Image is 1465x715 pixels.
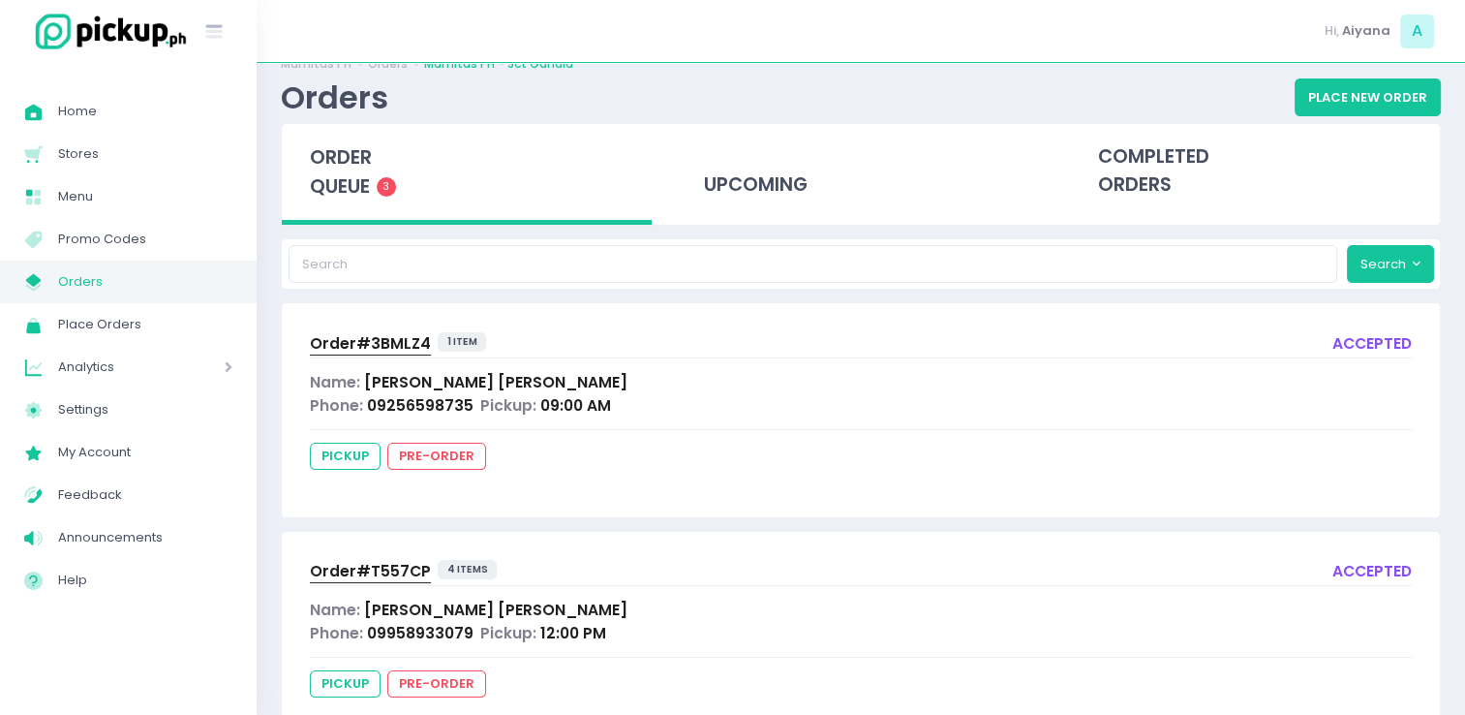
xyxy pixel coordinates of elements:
[58,440,232,465] span: My Account
[1332,332,1412,358] div: accepted
[1295,78,1441,115] button: Place New Order
[1070,124,1440,219] div: completed orders
[58,568,232,593] span: Help
[480,623,536,643] span: Pickup:
[58,99,232,124] span: Home
[289,245,1338,282] input: Search
[310,600,360,620] span: Name:
[310,561,431,581] span: Order# T557CP
[310,332,431,358] a: Order#3BMLZ4
[58,269,232,295] span: Orders
[58,397,232,422] span: Settings
[1400,15,1434,48] span: A
[676,124,1046,219] div: upcoming
[310,560,431,586] a: Order#T557CP
[310,372,360,392] span: Name:
[58,141,232,167] span: Stores
[310,443,381,470] span: pickup
[1342,21,1390,41] span: Aiyana
[310,333,431,354] span: Order# 3BMLZ4
[310,395,363,416] span: Phone:
[58,312,232,337] span: Place Orders
[281,55,351,73] a: Mamitas PH
[367,623,473,643] span: 09958933079
[58,355,169,380] span: Analytics
[364,372,627,392] span: [PERSON_NAME] [PERSON_NAME]
[310,623,363,643] span: Phone:
[24,11,189,52] img: logo
[377,177,396,197] span: 3
[1347,245,1434,282] button: Search
[367,395,473,416] span: 09256598735
[58,184,232,209] span: Menu
[58,482,232,508] span: Feedback
[387,670,486,698] span: pre-order
[438,332,487,352] span: 1 item
[1325,21,1339,41] span: Hi,
[1332,560,1412,586] div: accepted
[58,525,232,550] span: Announcements
[480,395,536,416] span: Pickup:
[424,55,573,73] a: Mamitas PH - Sct Gandia
[310,670,381,698] span: pickup
[368,55,408,73] a: Orders
[540,395,611,416] span: 09:00 AM
[310,144,372,200] span: order queue
[58,227,232,252] span: Promo Codes
[438,560,498,579] span: 4 items
[364,600,627,620] span: [PERSON_NAME] [PERSON_NAME]
[540,623,606,643] span: 12:00 PM
[387,443,486,470] span: pre-order
[281,78,388,116] div: Orders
